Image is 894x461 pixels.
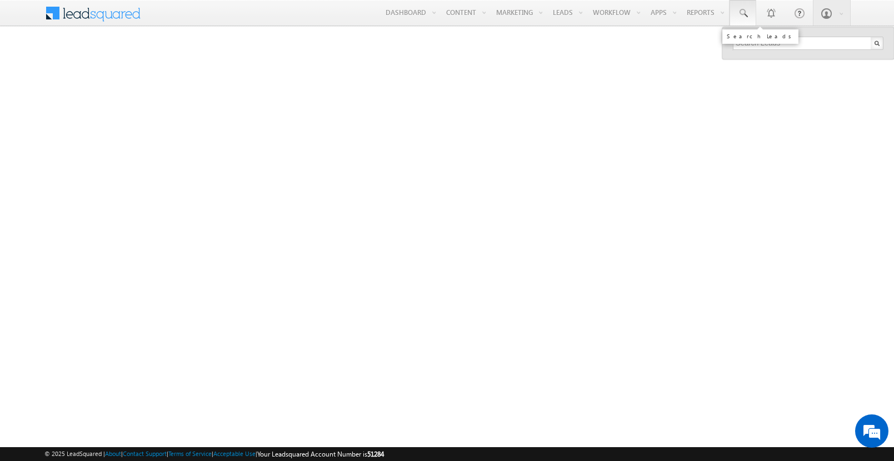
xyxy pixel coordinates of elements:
span: © 2025 LeadSquared | | | | | [44,449,384,459]
div: Search Leads [727,33,794,39]
a: Acceptable Use [213,450,256,457]
a: Terms of Service [168,450,212,457]
a: Contact Support [123,450,167,457]
span: Your Leadsquared Account Number is [257,450,384,458]
input: Search Leads [733,37,883,50]
span: 51284 [367,450,384,458]
a: About [105,450,121,457]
